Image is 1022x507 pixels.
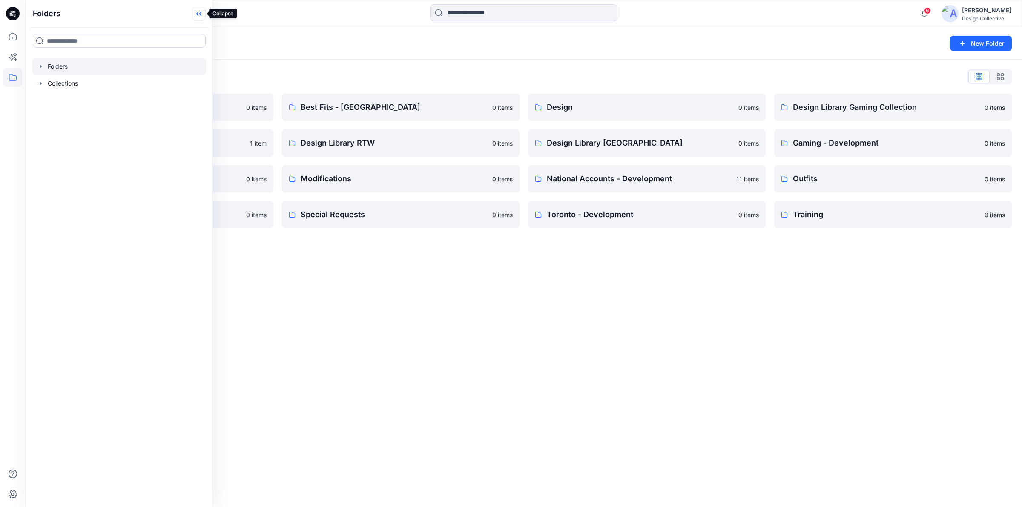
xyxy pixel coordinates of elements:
p: Design Library RTW [301,137,487,149]
div: Design Collective [962,15,1011,22]
a: Toronto - Development0 items [528,201,766,228]
a: National Accounts - Development11 items [528,165,766,192]
p: 1 item [250,139,267,148]
a: Best Fits - [GEOGRAPHIC_DATA]0 items [282,94,520,121]
div: [PERSON_NAME] [962,5,1011,15]
p: 0 items [492,103,513,112]
p: 0 items [738,103,759,112]
p: Design [547,101,733,113]
p: 0 items [246,175,267,183]
p: 0 items [738,210,759,219]
p: 11 items [736,175,759,183]
img: avatar [942,5,959,22]
a: Design0 items [528,94,766,121]
p: Design Library [GEOGRAPHIC_DATA] [547,137,733,149]
p: Modifications [301,173,487,185]
p: Toronto - Development [547,209,733,221]
button: New Folder [950,36,1012,51]
p: Special Requests [301,209,487,221]
p: National Accounts - Development [547,173,731,185]
a: Training0 items [774,201,1012,228]
p: Gaming - Development [793,137,979,149]
p: 0 items [985,103,1005,112]
p: 0 items [985,175,1005,183]
p: Outfits [793,173,979,185]
p: 0 items [246,103,267,112]
p: 0 items [492,139,513,148]
p: 0 items [985,210,1005,219]
p: Design Library Gaming Collection [793,101,979,113]
p: 0 items [492,210,513,219]
a: Modifications0 items [282,165,520,192]
a: Design Library [GEOGRAPHIC_DATA]0 items [528,129,766,157]
a: Design Library Gaming Collection0 items [774,94,1012,121]
p: 0 items [492,175,513,183]
span: 6 [924,7,931,14]
a: Gaming - Development0 items [774,129,1012,157]
a: Design Library RTW0 items [282,129,520,157]
p: Best Fits - [GEOGRAPHIC_DATA] [301,101,487,113]
p: 0 items [738,139,759,148]
p: 0 items [985,139,1005,148]
a: Special Requests0 items [282,201,520,228]
p: 0 items [246,210,267,219]
a: Outfits0 items [774,165,1012,192]
p: Training [793,209,979,221]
